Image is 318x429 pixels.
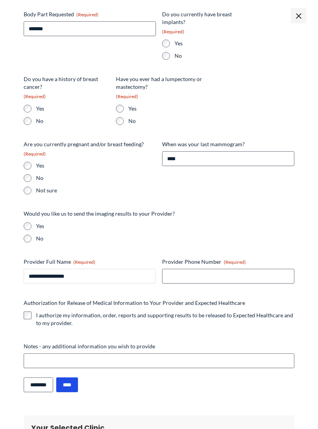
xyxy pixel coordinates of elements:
[36,311,295,327] label: I authorize my information, order, reports and supporting results to be released to Expected Heal...
[24,93,46,99] span: (Required)
[162,258,295,266] label: Provider Phone Number
[224,259,246,265] span: (Required)
[73,259,95,265] span: (Required)
[162,140,295,148] label: When was your last mammogram?
[24,299,245,307] legend: Authorization for Release of Medical Information to Your Provider and Expected Healthcare
[36,117,110,125] label: No
[291,8,306,23] span: ×
[128,105,202,112] label: Yes
[162,10,248,35] legend: Do you currently have breast implants?
[36,222,295,230] label: Yes
[162,29,184,35] span: (Required)
[36,187,156,194] label: Not sure
[24,210,175,218] legend: Would you like us to send the imaging results to your Provider?
[24,75,110,100] legend: Do you have a history of breast cancer?
[36,162,156,170] label: Yes
[36,235,295,242] label: No
[175,52,248,60] label: No
[116,93,138,99] span: (Required)
[36,105,110,112] label: Yes
[24,343,295,350] label: Notes - any additional information you wish to provide
[175,40,248,47] label: Yes
[24,151,46,157] span: (Required)
[24,258,156,266] label: Provider Full Name
[116,75,202,100] legend: Have you ever had a lumpectomy or mastectomy?
[76,12,99,17] span: (Required)
[128,117,202,125] label: No
[36,174,156,182] label: No
[24,140,156,157] legend: Are you currently pregnant and/or breast feeding?
[24,10,156,18] label: Body Part Requested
